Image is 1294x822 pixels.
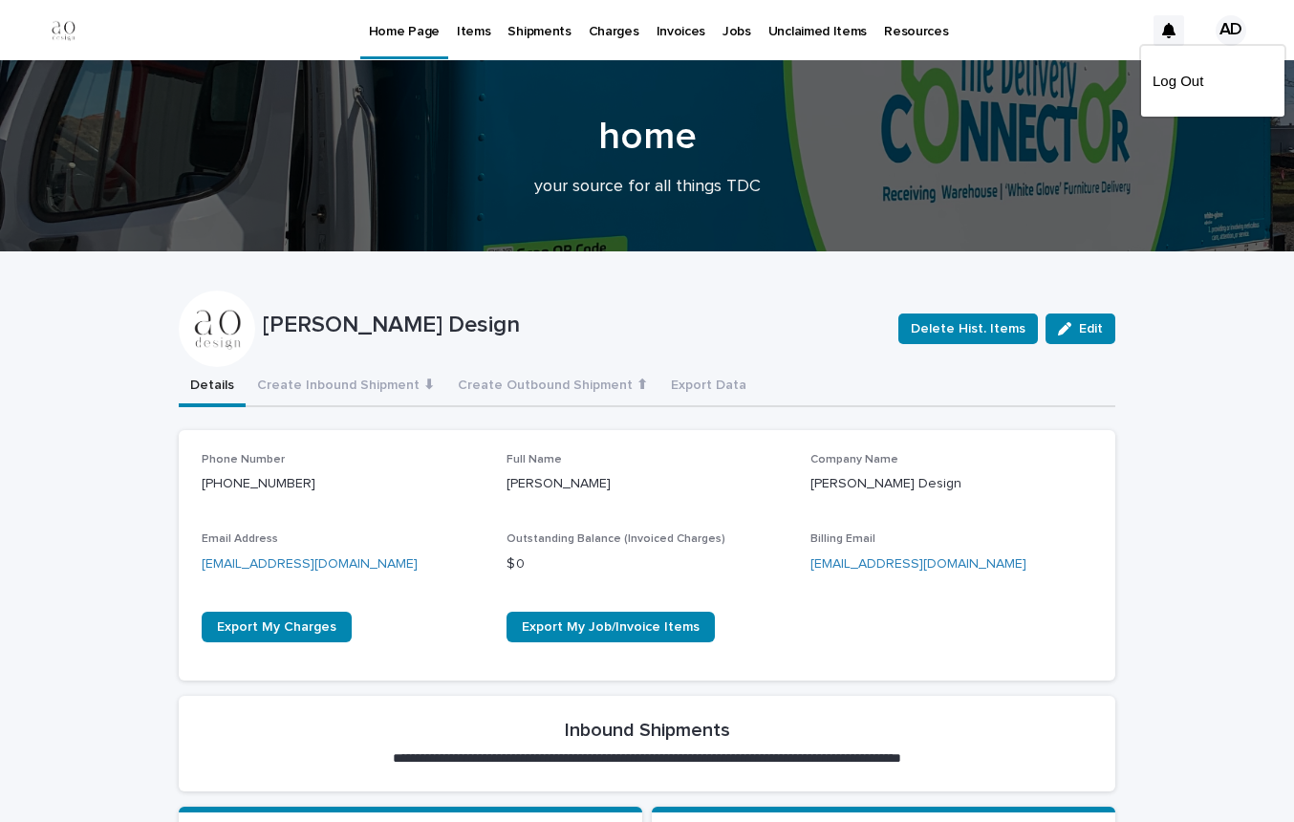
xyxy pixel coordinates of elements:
[202,533,278,545] span: Email Address
[202,612,352,642] a: Export My Charges
[810,474,1092,494] p: [PERSON_NAME] Design
[522,620,700,634] span: Export My Job/Invoice Items
[246,367,446,407] button: Create Inbound Shipment ⬇
[565,719,730,742] h2: Inbound Shipments
[507,612,715,642] a: Export My Job/Invoice Items
[911,319,1025,338] span: Delete Hist. Items
[217,620,336,634] span: Export My Charges
[507,533,725,545] span: Outstanding Balance (Invoiced Charges)
[810,557,1026,571] a: [EMAIL_ADDRESS][DOMAIN_NAME]
[265,177,1029,198] p: your source for all things TDC
[810,533,875,545] span: Billing Email
[810,454,898,465] span: Company Name
[898,314,1038,344] button: Delete Hist. Items
[179,114,1115,160] h1: home
[1046,314,1115,344] button: Edit
[446,367,659,407] button: Create Outbound Shipment ⬆
[202,557,418,571] a: [EMAIL_ADDRESS][DOMAIN_NAME]
[507,554,788,574] p: $ 0
[1153,65,1273,97] a: Log Out
[659,367,758,407] button: Export Data
[507,454,562,465] span: Full Name
[202,477,315,490] a: [PHONE_NUMBER]
[1079,322,1103,335] span: Edit
[202,454,285,465] span: Phone Number
[507,474,788,494] p: [PERSON_NAME]
[179,367,246,407] button: Details
[263,312,883,339] p: [PERSON_NAME] Design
